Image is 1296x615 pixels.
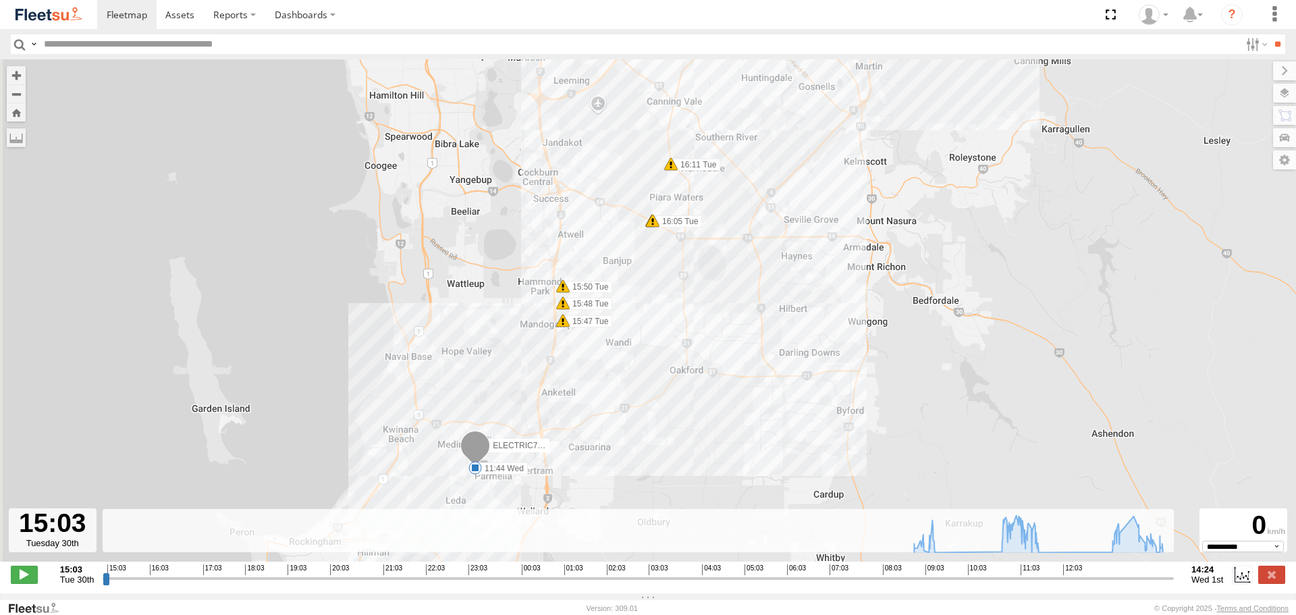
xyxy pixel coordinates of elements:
[564,564,583,575] span: 01:03
[426,564,445,575] span: 22:03
[587,604,638,612] div: Version: 309.01
[11,566,38,583] label: Play/Stop
[745,564,763,575] span: 05:03
[28,34,39,54] label: Search Query
[107,564,126,575] span: 15:03
[653,215,702,228] label: 16:05 Tue
[475,462,528,475] label: 11:44 Wed
[7,66,26,84] button: Zoom in
[1191,574,1223,585] span: Wed 1st Oct 2025
[563,298,612,310] label: 15:48 Tue
[1258,566,1285,583] label: Close
[649,564,668,575] span: 03:03
[968,564,987,575] span: 10:03
[1273,151,1296,169] label: Map Settings
[1241,34,1270,54] label: Search Filter Options
[7,128,26,147] label: Measure
[1191,564,1223,574] strong: 14:24
[787,564,806,575] span: 06:03
[7,601,70,615] a: Visit our Website
[330,564,349,575] span: 20:03
[702,564,721,575] span: 04:03
[883,564,902,575] span: 08:03
[522,564,541,575] span: 00:03
[60,574,94,585] span: Tue 30th Sep 2025
[7,103,26,122] button: Zoom Home
[671,159,720,171] label: 16:11 Tue
[1021,564,1039,575] span: 11:03
[245,564,264,575] span: 18:03
[607,564,626,575] span: 02:03
[150,564,169,575] span: 16:03
[468,564,487,575] span: 23:03
[563,315,612,327] label: 15:47 Tue
[1221,4,1243,26] i: ?
[563,281,612,293] label: 15:50 Tue
[13,5,84,24] img: fleetsu-logo-horizontal.svg
[830,564,848,575] span: 07:03
[1063,564,1082,575] span: 12:03
[1217,604,1289,612] a: Terms and Conditions
[1134,5,1173,25] div: Wayne Betts
[60,564,94,574] strong: 15:03
[925,564,944,575] span: 09:03
[1154,604,1289,612] div: © Copyright 2025 -
[383,564,402,575] span: 21:03
[493,441,611,450] span: ELECTRIC7 - [PERSON_NAME]
[288,564,306,575] span: 19:03
[7,84,26,103] button: Zoom out
[203,564,222,575] span: 17:03
[1201,510,1285,541] div: 0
